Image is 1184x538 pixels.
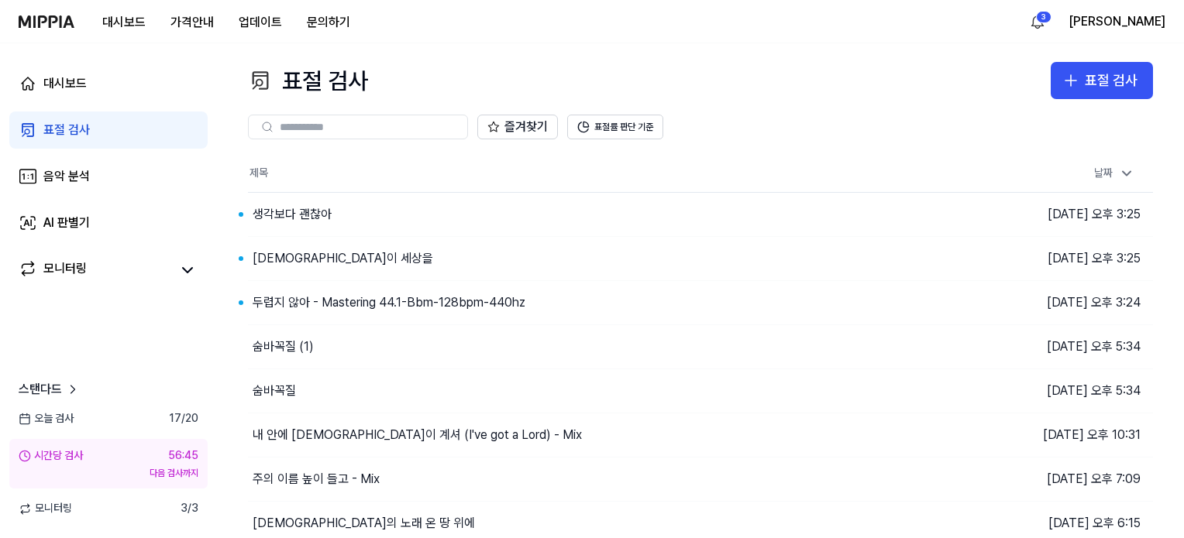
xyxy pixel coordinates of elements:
span: 스탠다드 [19,380,62,399]
button: 업데이트 [226,7,294,38]
a: 대시보드 [9,65,208,102]
a: 음악 분석 [9,158,208,195]
div: 다음 검사까지 [19,467,198,480]
div: 56:45 [168,448,198,464]
td: [DATE] 오후 3:24 [927,280,1153,324]
span: 3 / 3 [181,501,198,516]
button: [PERSON_NAME] [1069,12,1165,31]
button: 대시보드 [90,7,158,38]
td: [DATE] 오후 10:31 [927,413,1153,457]
a: 업데이트 [226,1,294,43]
div: 시간당 검사 [19,448,83,464]
div: 날짜 [1088,161,1141,186]
img: 알림 [1028,12,1047,31]
div: 모니터링 [43,259,87,281]
span: 17 / 20 [169,411,198,427]
div: 숨바꼭질 (1) [253,338,314,356]
div: 내 안에 [DEMOGRAPHIC_DATA]이 계셔 (I've got a Lord) - Mix [253,426,582,444]
button: 표절 검사 [1051,62,1153,99]
span: 모니터링 [19,501,72,516]
button: 문의하기 [294,7,363,38]
a: 모니터링 [19,259,170,281]
div: 주의 이름 높이 들고 - Mix [253,470,380,488]
div: 음악 분석 [43,167,90,186]
th: 제목 [248,155,927,192]
div: 3 [1036,11,1051,23]
button: 가격안내 [158,7,226,38]
div: 두렵지 않아 - Mastering 44.1-Bbm-128bpm-440hz [253,293,525,312]
button: 알림3 [1025,9,1050,34]
div: 대시보드 [43,74,87,93]
button: 표절률 판단 기준 [567,115,663,139]
td: [DATE] 오후 5:34 [927,324,1153,368]
div: 표절 검사 [1085,70,1138,92]
td: [DATE] 오후 3:25 [927,236,1153,280]
a: AI 판별기 [9,204,208,242]
div: [DEMOGRAPHIC_DATA]의 노래 온 땅 위에 [253,514,475,533]
div: 표절 검사 [248,62,368,99]
a: 스탠다드 [19,380,81,399]
a: 표절 검사 [9,111,208,149]
div: 숨바꼭질 [253,382,296,400]
div: [DEMOGRAPHIC_DATA]이 세상을 [253,249,433,268]
img: logo [19,15,74,28]
td: [DATE] 오후 5:34 [927,368,1153,413]
td: [DATE] 오후 7:09 [927,457,1153,501]
div: 표절 검사 [43,121,90,139]
button: 즐겨찾기 [477,115,558,139]
span: 오늘 검사 [19,411,74,427]
td: [DATE] 오후 3:25 [927,192,1153,236]
div: AI 판별기 [43,214,90,232]
div: 생각보다 괜찮아 [253,205,332,224]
